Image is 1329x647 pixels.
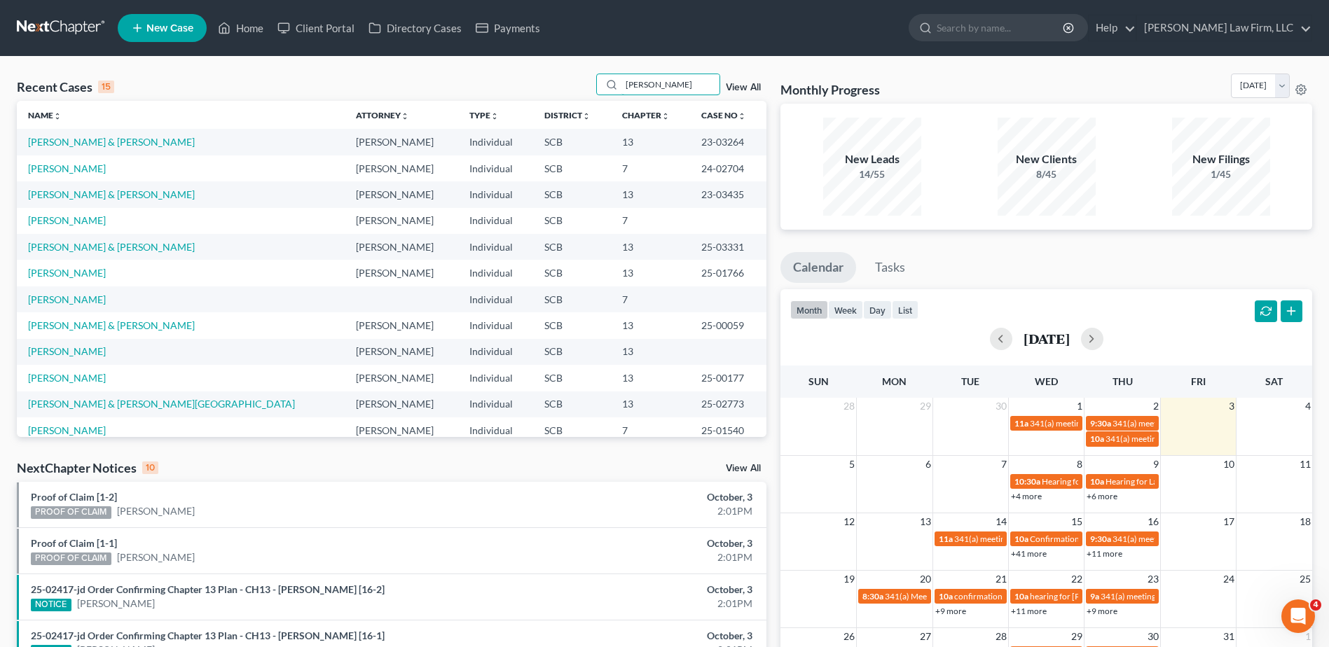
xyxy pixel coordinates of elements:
[823,167,921,181] div: 14/55
[361,15,469,41] a: Directory Cases
[1070,513,1084,530] span: 15
[521,504,752,518] div: 2:01PM
[533,286,611,312] td: SCB
[1265,375,1283,387] span: Sat
[1113,418,1248,429] span: 341(a) meeting for [PERSON_NAME]
[533,208,611,234] td: SCB
[1070,571,1084,587] span: 22
[701,110,746,120] a: Case Nounfold_more
[469,110,499,120] a: Typeunfold_more
[1024,331,1070,346] h2: [DATE]
[1298,513,1312,530] span: 18
[345,234,458,260] td: [PERSON_NAME]
[882,375,907,387] span: Mon
[582,112,591,120] i: unfold_more
[1087,606,1117,616] a: +9 more
[17,459,158,476] div: NextChapter Notices
[521,550,752,564] div: 2:01PM
[521,583,752,597] div: October, 3
[1087,548,1122,559] a: +11 more
[690,391,766,417] td: 25-02773
[1042,476,1225,487] span: Hearing for [PERSON_NAME] & [PERSON_NAME]
[1089,15,1136,41] a: Help
[401,112,409,120] i: unfold_more
[31,506,111,519] div: PROOF OF CLAIM
[458,208,533,234] td: Individual
[458,339,533,365] td: Individual
[458,129,533,155] td: Individual
[661,112,670,120] i: unfold_more
[1075,398,1084,415] span: 1
[31,552,111,565] div: PROOF OF CLAIM
[994,513,1008,530] span: 14
[28,424,106,436] a: [PERSON_NAME]
[211,15,270,41] a: Home
[611,208,690,234] td: 7
[345,365,458,391] td: [PERSON_NAME]
[1227,398,1236,415] span: 3
[458,181,533,207] td: Individual
[918,398,932,415] span: 29
[611,339,690,365] td: 13
[842,398,856,415] span: 28
[28,398,295,410] a: [PERSON_NAME] & [PERSON_NAME][GEOGRAPHIC_DATA]
[690,129,766,155] td: 23-03264
[611,365,690,391] td: 13
[1191,375,1206,387] span: Fri
[345,312,458,338] td: [PERSON_NAME]
[935,606,966,616] a: +9 more
[533,312,611,338] td: SCB
[780,252,856,283] a: Calendar
[1070,628,1084,645] span: 29
[994,628,1008,645] span: 28
[345,129,458,155] td: [PERSON_NAME]
[1304,398,1312,415] span: 4
[611,234,690,260] td: 13
[458,391,533,417] td: Individual
[726,83,761,92] a: View All
[1222,456,1236,473] span: 10
[533,260,611,286] td: SCB
[28,319,195,331] a: [PERSON_NAME] & [PERSON_NAME]
[1030,534,1190,544] span: Confirmation Hearing for [PERSON_NAME]
[533,339,611,365] td: SCB
[1011,606,1047,616] a: +11 more
[994,398,1008,415] span: 30
[1011,491,1042,501] a: +4 more
[939,534,953,544] span: 11a
[28,162,106,174] a: [PERSON_NAME]
[611,312,690,338] td: 13
[345,181,458,207] td: [PERSON_NAME]
[31,629,385,641] a: 25-02417-jd Order Confirming Chapter 13 Plan - CH13 - [PERSON_NAME] [16-1]
[611,286,690,312] td: 7
[533,365,611,391] td: SCB
[918,628,932,645] span: 27
[918,571,932,587] span: 20
[726,464,761,473] a: View All
[1222,571,1236,587] span: 24
[1030,591,1138,601] span: hearing for [PERSON_NAME]
[1172,167,1270,181] div: 1/45
[690,260,766,286] td: 25-01766
[1075,456,1084,473] span: 8
[1011,548,1047,559] a: +41 more
[31,583,385,595] a: 25-02417-jd Order Confirming Chapter 13 Plan - CH13 - [PERSON_NAME] [16-2]
[1014,591,1028,601] span: 10a
[1090,591,1099,601] span: 9a
[611,181,690,207] td: 13
[28,241,195,253] a: [PERSON_NAME] & [PERSON_NAME]
[521,536,752,550] div: October, 3
[1172,151,1270,167] div: New Filings
[939,591,953,601] span: 10a
[1281,599,1315,633] iframe: Intercom live chat
[690,181,766,207] td: 23-03435
[924,456,932,473] span: 6
[690,234,766,260] td: 25-03331
[1304,628,1312,645] span: 1
[146,23,193,34] span: New Case
[611,129,690,155] td: 13
[533,129,611,155] td: SCB
[345,260,458,286] td: [PERSON_NAME]
[690,417,766,443] td: 25-01540
[345,155,458,181] td: [PERSON_NAME]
